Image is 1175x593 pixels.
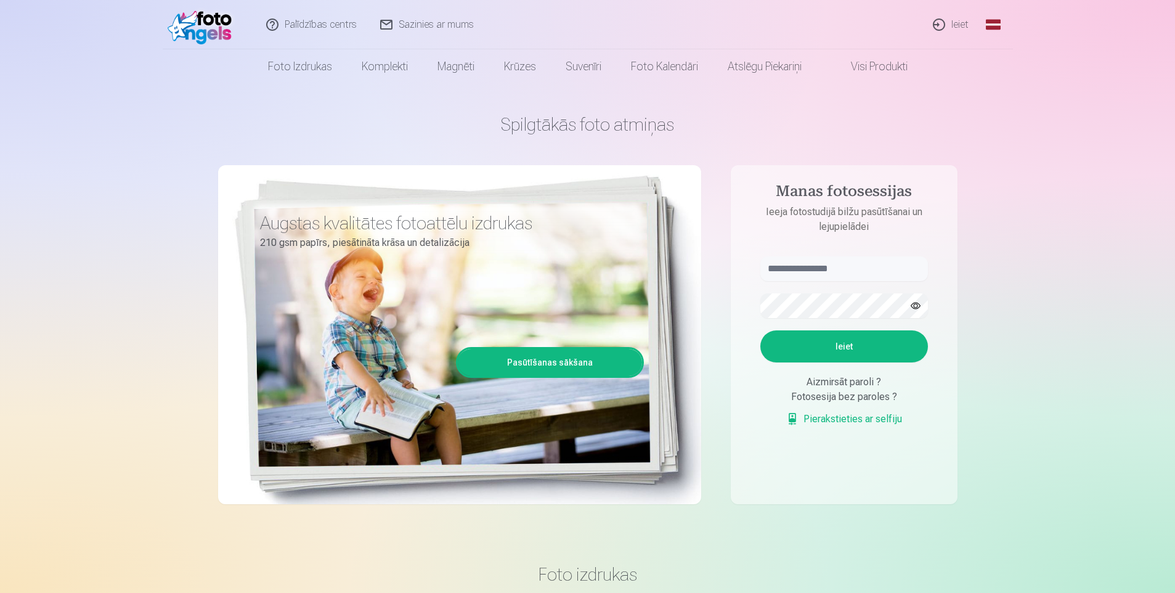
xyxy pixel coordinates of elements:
[748,182,940,205] h4: Manas fotosessijas
[760,390,928,404] div: Fotosesija bez paroles ?
[713,49,816,84] a: Atslēgu piekariņi
[168,5,238,44] img: /fa1
[551,49,616,84] a: Suvenīri
[616,49,713,84] a: Foto kalendāri
[816,49,922,84] a: Visi produkti
[228,563,948,586] h3: Foto izdrukas
[260,212,635,234] h3: Augstas kvalitātes fotoattēlu izdrukas
[218,113,957,136] h1: Spilgtākās foto atmiņas
[760,330,928,362] button: Ieiet
[253,49,347,84] a: Foto izdrukas
[260,234,635,252] p: 210 gsm papīrs, piesātināta krāsa un detalizācija
[786,412,902,427] a: Pierakstieties ar selfiju
[489,49,551,84] a: Krūzes
[423,49,489,84] a: Magnēti
[748,205,940,234] p: Ieeja fotostudijā bilžu pasūtīšanai un lejupielādei
[760,375,928,390] div: Aizmirsāt paroli ?
[458,349,642,376] a: Pasūtīšanas sākšana
[347,49,423,84] a: Komplekti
